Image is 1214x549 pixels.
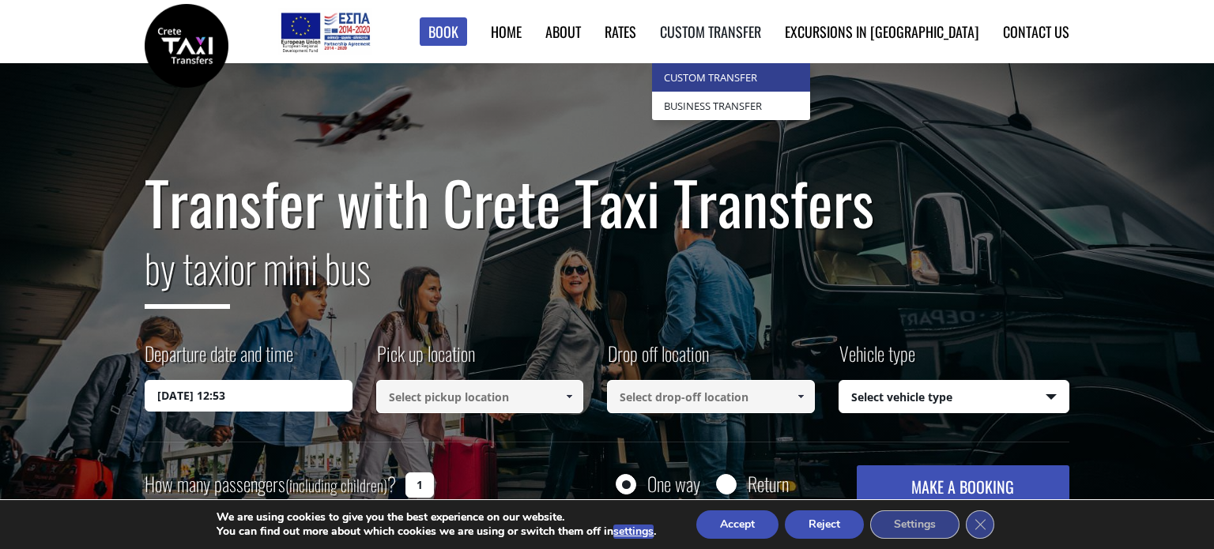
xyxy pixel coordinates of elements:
a: Business Transfer [652,92,810,120]
a: Show All Items [556,380,582,413]
img: Crete Taxi Transfers | Safe Taxi Transfer Services from to Heraklion Airport, Chania Airport, Ret... [145,4,228,88]
a: Home [491,21,522,42]
a: Book [420,17,467,47]
input: Select drop-off location [607,380,815,413]
button: MAKE A BOOKING [857,465,1069,508]
label: Pick up location [376,340,475,380]
a: Excursions in [GEOGRAPHIC_DATA] [785,21,979,42]
a: Contact us [1003,21,1069,42]
span: Select vehicle type [839,381,1069,414]
label: Departure date and time [145,340,293,380]
a: Custom Transfer [660,21,761,42]
small: (including children) [285,473,387,497]
a: Show All Items [787,380,813,413]
span: by taxi [145,238,230,309]
label: One way [647,474,700,494]
img: e-bannersEUERDF180X90.jpg [278,8,372,55]
button: Accept [696,510,779,539]
button: Close GDPR Cookie Banner [966,510,994,539]
p: We are using cookies to give you the best experience on our website. [217,510,656,525]
a: Custom Transfer [652,63,810,92]
input: Select pickup location [376,380,584,413]
h2: or mini bus [145,235,1069,321]
label: How many passengers ? [145,465,396,504]
a: Crete Taxi Transfers | Safe Taxi Transfer Services from to Heraklion Airport, Chania Airport, Ret... [145,36,228,52]
button: settings [613,525,654,539]
button: Reject [785,510,864,539]
label: Vehicle type [839,340,915,380]
label: Drop off location [607,340,709,380]
a: Rates [605,21,636,42]
p: You can find out more about which cookies we are using or switch them off in . [217,525,656,539]
a: About [545,21,581,42]
button: Settings [870,510,960,539]
h1: Transfer with Crete Taxi Transfers [145,169,1069,235]
label: Return [748,474,789,494]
